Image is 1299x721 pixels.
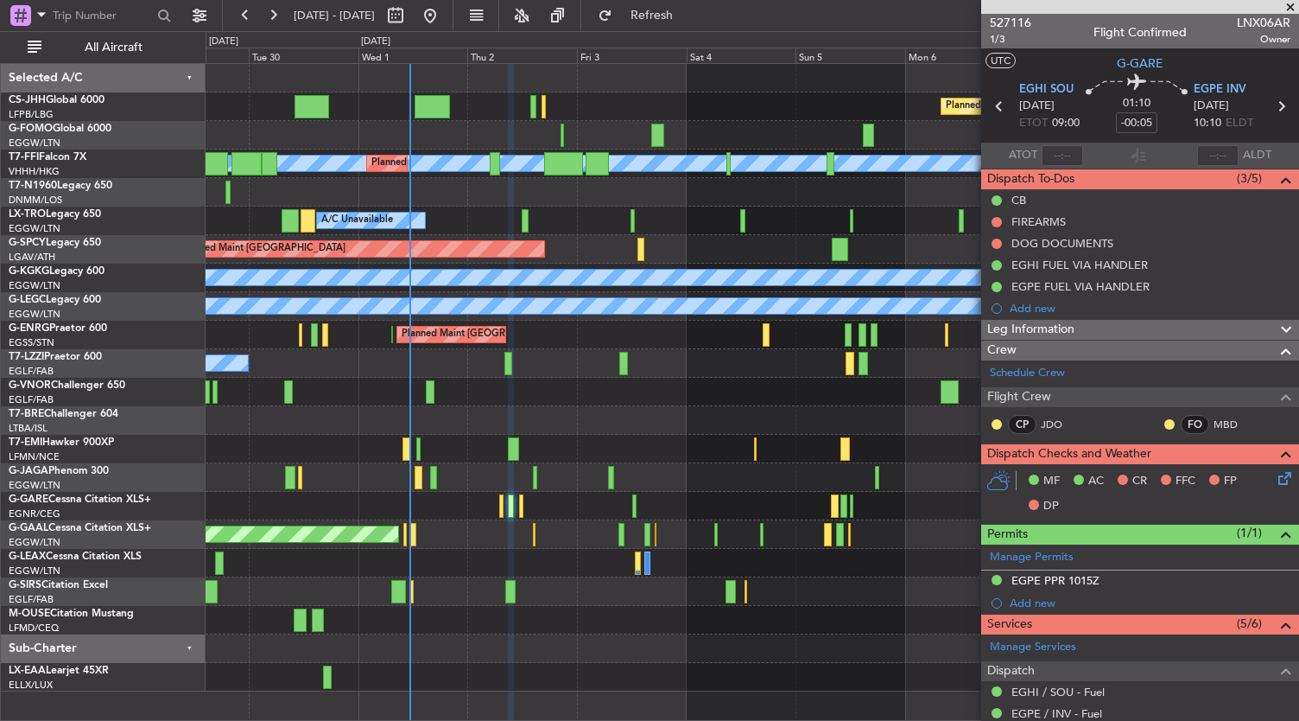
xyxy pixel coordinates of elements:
[1011,193,1026,207] div: CB
[9,393,54,406] a: EGLF/FAB
[9,466,109,476] a: G-JAGAPhenom 300
[1093,23,1187,41] div: Flight Confirmed
[9,279,60,292] a: EGGW/LTN
[9,365,54,378] a: EGLF/FAB
[9,152,86,163] a: T7-FFIFalcon 7X
[1008,415,1036,434] div: CP
[9,380,51,391] span: G-VNOR
[9,181,112,191] a: T7-N1960Legacy 650
[321,207,393,233] div: A/C Unavailable
[45,41,182,54] span: All Aircraft
[9,593,54,606] a: EGLF/FAB
[1011,573,1099,588] div: EGPE PPR 1015Z
[361,35,390,49] div: [DATE]
[9,580,108,590] a: G-SIRSCitation Excel
[9,409,44,419] span: T7-BRE
[9,666,109,676] a: LX-EAALearjet 45XR
[9,352,102,362] a: T7-LZZIPraetor 600
[9,238,101,248] a: G-SPCYLegacy 650
[987,444,1151,464] span: Dispatch Checks and Weather
[795,48,905,63] div: Sun 5
[1019,81,1074,99] span: EGHI SOU
[467,48,577,63] div: Thu 2
[1237,615,1262,633] span: (5/6)
[9,124,53,134] span: G-FOMO
[1011,214,1066,229] div: FIREARMS
[1237,14,1290,32] span: LNX06AR
[9,580,41,590] span: G-SIRS
[1019,98,1055,115] span: [DATE]
[9,565,60,577] a: EGGW/LTN
[987,169,1074,189] span: Dispatch To-Dos
[9,679,53,692] a: ELLX/LUX
[1011,706,1102,721] a: EGPE / INV - Fuel
[9,251,55,264] a: LGAV/ATH
[9,295,46,305] span: G-LEGC
[9,437,114,448] a: T7-EMIHawker 900XP
[9,523,151,533] a: G-GAALCessna Citation XLS+
[9,209,101,220] a: LX-TROLegacy 650
[1237,32,1290,47] span: Owner
[9,494,48,505] span: G-GARE
[9,437,42,448] span: T7-EMI
[577,48,687,63] div: Fri 3
[1011,279,1150,294] div: EGPE FUEL VIA HANDLER
[53,3,152,29] input: Trip Number
[9,552,142,562] a: G-LEAXCessna Citation XLS
[358,48,468,63] div: Wed 1
[9,108,54,121] a: LFPB/LBG
[1243,147,1271,164] span: ALDT
[987,320,1074,340] span: Leg Information
[402,322,674,348] div: Planned Maint [GEOGRAPHIC_DATA] ([GEOGRAPHIC_DATA])
[9,209,46,220] span: LX-TRO
[9,181,57,191] span: T7-N1960
[9,494,151,505] a: G-GARECessna Citation XLS+
[1043,473,1060,490] span: MF
[9,409,118,419] a: T7-BREChallenger 604
[249,48,358,63] div: Tue 30
[987,661,1035,681] span: Dispatch
[987,387,1051,407] span: Flight Crew
[1041,417,1080,432] a: JDO
[1194,81,1246,99] span: EGPE INV
[9,295,101,305] a: G-LEGCLegacy 600
[990,14,1031,32] span: 527116
[1019,115,1048,132] span: ETOT
[1123,95,1150,112] span: 01:10
[9,124,111,134] a: G-FOMOGlobal 6000
[1213,417,1252,432] a: MBD
[9,336,54,349] a: EGSS/STN
[9,609,50,619] span: M-OUSE
[1224,473,1237,490] span: FP
[9,323,107,334] a: G-ENRGPraetor 600
[990,32,1031,47] span: 1/3
[987,615,1032,635] span: Services
[1194,115,1221,132] span: 10:10
[9,380,125,391] a: G-VNORChallenger 650
[294,8,375,23] span: [DATE] - [DATE]
[9,95,46,105] span: CS-JHH
[9,137,60,150] a: EGGW/LTN
[9,523,48,533] span: G-GAAL
[1194,98,1229,115] span: [DATE]
[9,666,46,676] span: LX-EAA
[1052,115,1080,132] span: 09:00
[9,479,60,492] a: EGGW/LTN
[687,48,796,63] div: Sat 4
[987,525,1028,545] span: Permits
[1226,115,1253,132] span: ELDT
[616,10,688,22] span: Refresh
[9,536,60,549] a: EGGW/LTN
[9,450,60,463] a: LFMN/NCE
[987,341,1017,360] span: Crew
[9,266,105,277] a: G-KGKGLegacy 600
[590,2,694,29] button: Refresh
[209,35,238,49] div: [DATE]
[9,308,60,321] a: EGGW/LTN
[9,238,46,248] span: G-SPCY
[9,352,44,362] span: T7-LZZI
[1088,473,1104,490] span: AC
[1237,169,1262,188] span: (3/5)
[9,323,49,334] span: G-ENRG
[1237,524,1262,542] span: (1/1)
